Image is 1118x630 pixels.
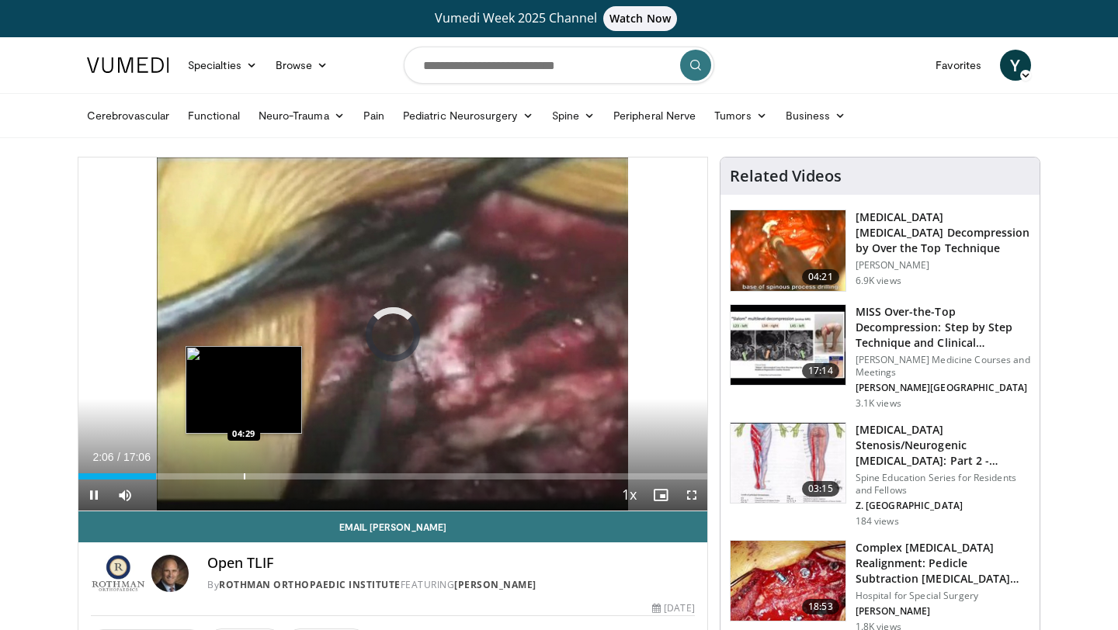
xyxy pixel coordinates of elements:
img: c4108c6f-ad88-4b79-bc71-c26b061feab0.150x105_q85_crop-smart_upscale.jpg [731,423,845,504]
p: Spine Education Series for Residents and Fellows [856,472,1030,497]
p: Z. [GEOGRAPHIC_DATA] [856,500,1030,512]
p: 184 views [856,515,899,528]
span: 17:06 [123,451,151,463]
a: [PERSON_NAME] [454,578,536,591]
div: By FEATURING [207,578,695,592]
a: Peripheral Nerve [604,100,705,131]
p: 6.9K views [856,275,901,287]
h3: Complex [MEDICAL_DATA] Realignment: Pedicle Subtraction [MEDICAL_DATA] and TLI… [856,540,1030,587]
a: Email [PERSON_NAME] [78,511,707,542]
h3: [MEDICAL_DATA] [MEDICAL_DATA] Decompression by Over the Top Technique [856,209,1030,256]
a: Vumedi Week 2025 ChannelWatch Now [89,6,1029,31]
a: 17:14 MISS Over-the-Top Decompression: Step by Step Technique and Clinical… [PERSON_NAME] Medicin... [730,304,1030,410]
img: VuMedi Logo [87,57,169,73]
button: Enable picture-in-picture mode [645,479,676,511]
span: / [117,451,120,463]
a: Business [776,100,856,131]
p: 3.1K views [856,397,901,410]
a: Tumors [705,100,776,131]
a: Spine [543,100,604,131]
a: 03:15 [MEDICAL_DATA] Stenosis/Neurogenic [MEDICAL_DATA]: Part 2 - Physical Examinati… Spine Educa... [730,422,1030,528]
img: e92e72d8-9388-4af4-ae17-32dc65b1afa2.150x105_q85_crop-smart_upscale.jpg [731,541,845,621]
img: 8bbb5a92-0805-470d-8909-c99d56b1b368.150x105_q85_crop-smart_upscale.jpg [731,305,845,386]
p: [PERSON_NAME][GEOGRAPHIC_DATA] [856,382,1030,394]
p: Hospital for Special Surgery [856,590,1030,602]
a: Neuro-Trauma [249,100,354,131]
input: Search topics, interventions [404,47,714,84]
h4: Related Videos [730,167,842,185]
h4: Open TLIF [207,555,695,572]
img: 5bc800f5-1105-408a-bbac-d346e50c89d5.150x105_q85_crop-smart_upscale.jpg [731,210,845,291]
p: [PERSON_NAME] [856,259,1030,272]
span: Watch Now [603,6,677,31]
p: [PERSON_NAME] [856,605,1030,618]
h3: MISS Over-the-Top Decompression: Step by Step Technique and Clinical… [856,304,1030,351]
span: 03:15 [802,481,839,497]
button: Mute [109,479,141,511]
img: Rothman Orthopaedic Institute [91,555,145,592]
a: Pain [354,100,394,131]
div: Progress Bar [78,473,707,479]
span: 04:21 [802,269,839,285]
button: Fullscreen [676,479,707,511]
span: 17:14 [802,363,839,379]
a: Cerebrovascular [78,100,179,131]
a: Y [1000,50,1031,81]
div: [DATE] [652,601,694,615]
a: Browse [266,50,338,81]
a: 04:21 [MEDICAL_DATA] [MEDICAL_DATA] Decompression by Over the Top Technique [PERSON_NAME] 6.9K views [730,209,1030,292]
a: Specialties [179,50,266,81]
img: Avatar [151,555,189,592]
a: Functional [179,100,249,131]
span: 18:53 [802,599,839,614]
img: image.jpeg [186,346,302,434]
a: Pediatric Neurosurgery [394,100,543,131]
a: Rothman Orthopaedic Institute [219,578,401,591]
button: Playback Rate [614,479,645,511]
h3: [MEDICAL_DATA] Stenosis/Neurogenic [MEDICAL_DATA]: Part 2 - Physical Examinati… [856,422,1030,469]
p: [PERSON_NAME] Medicine Courses and Meetings [856,354,1030,379]
video-js: Video Player [78,157,707,511]
span: 2:06 [92,451,113,463]
a: Favorites [926,50,991,81]
button: Pause [78,479,109,511]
